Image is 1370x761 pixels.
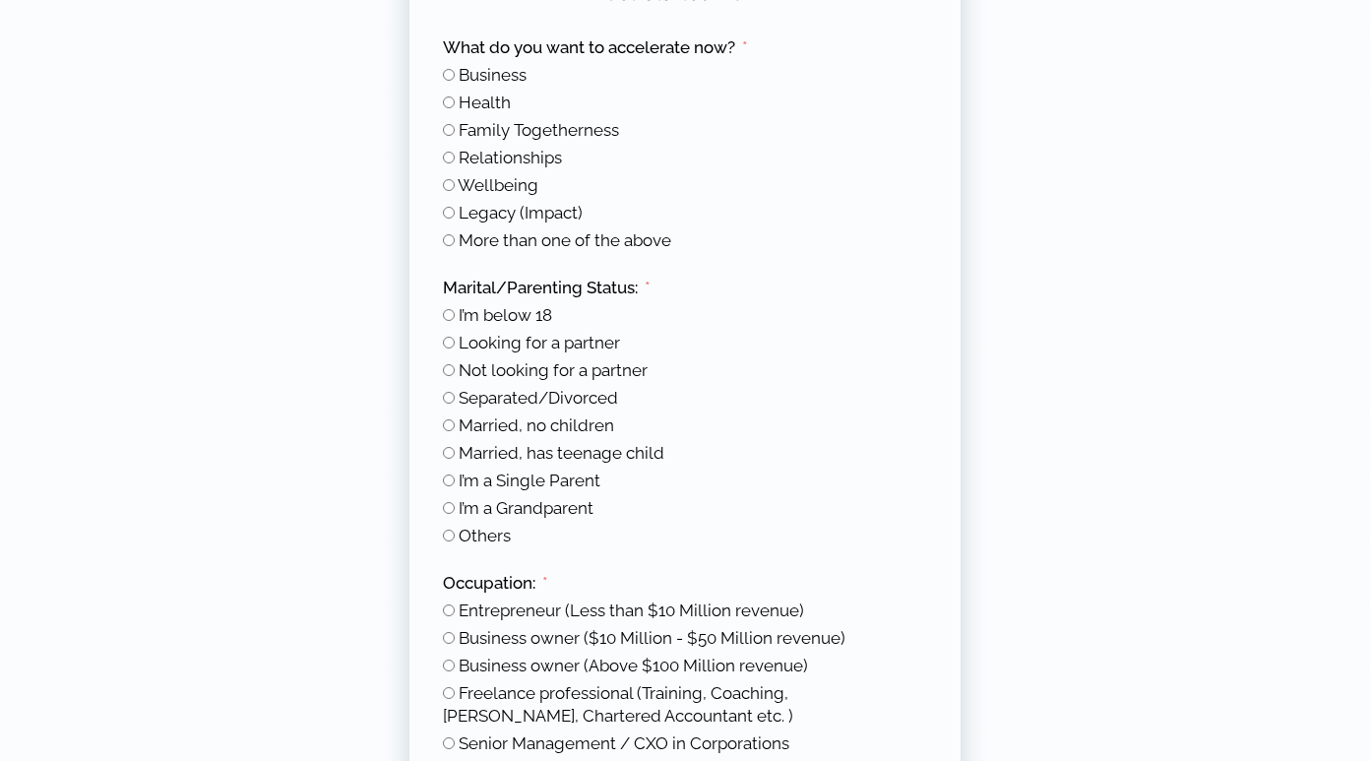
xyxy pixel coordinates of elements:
[443,152,455,163] input: Relationships
[443,69,455,81] input: Business
[459,65,527,85] span: Business
[443,660,455,671] input: Business owner (Above $100 Million revenue)
[459,498,593,518] span: I’m a Grandparent
[459,120,619,140] span: Family Togetherness
[459,526,511,545] span: Others
[443,683,793,726] span: Freelance professional (Training, Coaching, [PERSON_NAME], Chartered Accountant etc. )
[443,96,455,108] input: Health
[459,360,648,380] span: Not looking for a partner
[443,392,455,404] input: Separated/Divorced
[459,601,804,620] span: Entrepreneur (Less than $10 Million revenue)
[459,656,808,675] span: Business owner (Above $100 Million revenue)
[459,415,614,435] span: Married, no children
[443,277,651,299] label: Marital/Parenting Status:
[443,604,455,616] input: Entrepreneur (Less than $10 Million revenue)
[459,733,789,753] span: Senior Management / CXO in Corporations
[459,305,552,325] span: I’m below 18
[459,628,845,648] span: Business owner ($10 Million - $50 Million revenue)
[443,475,455,486] input: I’m a Single Parent
[443,572,548,595] label: Occupation:
[459,388,618,408] span: Separated/Divorced
[443,632,455,644] input: Business owner ($10 Million - $50 Million revenue)
[443,687,455,699] input: Freelance professional (Training, Coaching, Baker, Chartered Accountant etc. )
[443,234,455,246] input: More than one of the above
[443,337,455,349] input: Looking for a partner
[443,419,455,431] input: Married, no children
[443,737,455,749] input: Senior Management / CXO in Corporations
[459,203,583,222] span: Legacy (Impact)
[443,364,455,376] input: Not looking for a partner
[459,148,562,167] span: Relationships
[459,333,620,352] span: Looking for a partner
[443,207,455,219] input: Legacy (Impact)
[443,309,455,321] input: I’m below 18
[443,179,455,191] input: Wellbeing
[459,93,511,112] span: Health
[443,36,748,59] label: What do you want to accelerate now?
[459,471,600,490] span: I’m a Single Parent
[443,124,455,136] input: Family Togetherness
[459,230,671,250] span: More than one of the above
[443,502,455,514] input: I’m a Grandparent
[459,443,664,463] span: Married, has teenage child
[443,530,455,541] input: Others
[458,175,538,195] span: Wellbeing
[443,447,455,459] input: Married, has teenage child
